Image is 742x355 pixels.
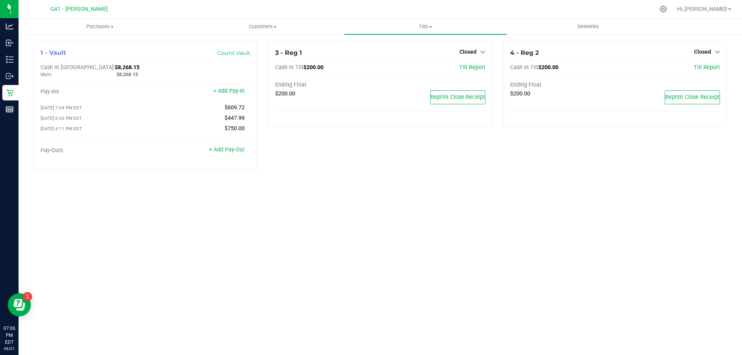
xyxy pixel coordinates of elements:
div: Pay-Ins [41,88,146,95]
span: GA1 - [PERSON_NAME] [50,6,108,12]
a: + Add Pay-Out [209,146,245,153]
span: $200.00 [303,64,323,71]
div: Pay-Outs [41,147,146,154]
span: Reprint Close Receipt [665,94,720,100]
span: [DATE] 4:11 PM EDT [41,126,82,131]
inline-svg: Analytics [6,22,14,30]
span: Cash In Till [510,64,538,71]
button: Reprint Close Receipt [430,90,485,104]
button: Reprint Close Receipt [665,90,720,104]
span: Main: [41,72,52,77]
span: $200.00 [275,90,295,97]
span: 1 - Vault [41,49,66,56]
div: Manage settings [659,5,668,13]
span: $200.00 [510,90,530,97]
span: $447.99 [225,115,245,121]
a: Customers [181,19,344,35]
span: $8,268.15 [116,71,138,77]
span: Deliveries [567,23,609,30]
span: $750.00 [225,125,245,132]
span: $609.72 [225,104,245,111]
iframe: Resource center unread badge [23,292,32,301]
span: [DATE] 6:42 PM EDT [41,116,82,121]
a: Deliveries [507,19,670,35]
div: Ending Float [510,82,615,88]
a: Till Report [459,64,485,71]
span: Customers [182,23,344,30]
inline-svg: Retail [6,89,14,97]
div: Ending Float [275,82,380,88]
a: + Add Pay-In [213,88,245,94]
span: Closed [694,49,711,55]
span: 3 - Reg 1 [275,49,302,56]
inline-svg: Inbound [6,39,14,47]
p: 07:06 PM EDT [3,325,15,346]
a: Purchases [19,19,181,35]
a: Count Vault [217,49,250,56]
span: Cash In Till [275,64,303,71]
span: [DATE] 7:04 PM EDT [41,105,82,110]
p: 08/21 [3,346,15,352]
span: Tills [344,23,506,30]
span: Closed [459,49,477,55]
span: Cash In [GEOGRAPHIC_DATA]: [41,64,115,71]
span: Hi, [PERSON_NAME]! [677,6,727,12]
span: $8,268.15 [115,64,140,71]
span: Reprint Close Receipt [431,94,485,100]
a: Till Report [694,64,720,71]
inline-svg: Outbound [6,72,14,80]
inline-svg: Reports [6,105,14,113]
span: Purchases [19,23,181,30]
a: Tills [344,19,507,35]
iframe: Resource center [8,293,31,316]
inline-svg: Inventory [6,56,14,63]
span: 4 - Reg 2 [510,49,539,56]
span: $200.00 [538,64,558,71]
